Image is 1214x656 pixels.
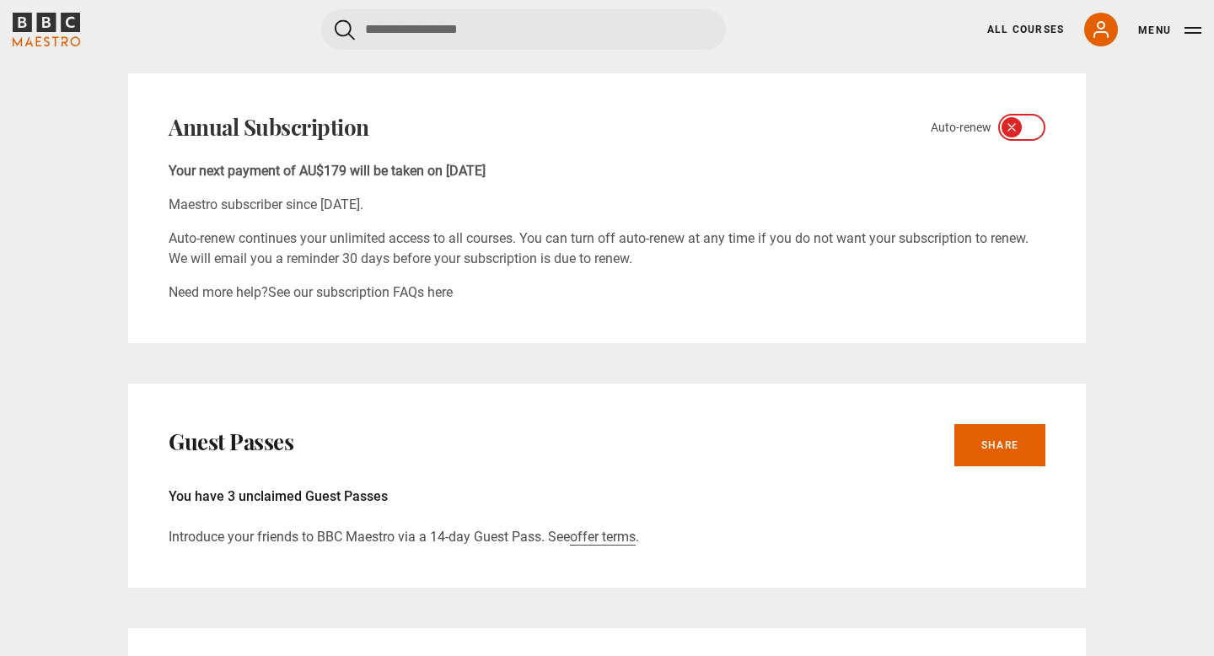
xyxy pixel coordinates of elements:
[169,282,1045,303] p: Need more help?
[321,9,726,50] input: Search
[169,229,1045,269] p: Auto-renew continues your unlimited access to all courses. You can turn off auto-renew at any tim...
[13,13,80,46] svg: BBC Maestro
[931,119,991,137] span: Auto-renew
[987,22,1064,37] a: All Courses
[169,487,1045,507] p: You have 3 unclaimed Guest Passes
[335,19,355,40] button: Submit the search query
[268,284,453,300] a: See our subscription FAQs here
[570,529,636,546] a: offer terms
[169,163,486,179] b: Your next payment of AU$179 will be taken on [DATE]
[169,428,293,455] h2: Guest Passes
[169,114,369,141] h2: Annual Subscription
[954,424,1045,466] a: Share
[169,195,1045,215] p: Maestro subscriber since [DATE].
[169,527,1045,547] p: Introduce your friends to BBC Maestro via a 14-day Guest Pass. See .
[1138,22,1201,39] button: Toggle navigation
